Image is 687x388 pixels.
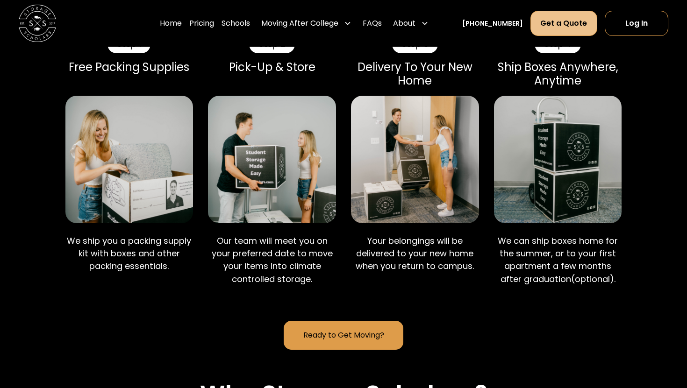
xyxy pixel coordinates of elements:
[351,61,479,88] div: Delivery To Your New Home
[65,96,193,224] img: Packing a Storage Scholars box.
[462,19,523,28] a: [PHONE_NUMBER]
[19,5,56,42] img: Storage Scholars main logo
[258,10,355,36] div: Moving After College
[389,10,432,36] div: About
[363,10,382,36] a: FAQs
[208,234,336,285] p: Our team will meet you on your preferred date to move your items into climate controlled storage.
[208,61,336,74] div: Pick-Up & Store
[189,10,214,36] a: Pricing
[208,96,336,224] img: Storage Scholars pick up.
[222,10,250,36] a: Schools
[494,234,622,285] p: We can ship boxes home for the summer, or to your first apartment a few months after graduation(o...
[351,234,479,272] p: Your belongings will be delivered to your new home when you return to campus.
[65,234,193,272] p: We ship you a packing supply kit with boxes and other packing essentials.
[494,61,622,88] div: Ship Boxes Anywhere, Anytime
[284,321,403,350] a: Ready to Get Moving?
[494,96,622,224] img: Shipping Storage Scholars boxes.
[530,11,597,36] a: Get a Quote
[393,18,415,29] div: About
[160,10,182,36] a: Home
[351,96,479,224] img: Storage Scholars delivery.
[65,61,193,74] div: Free Packing Supplies
[261,18,338,29] div: Moving After College
[605,11,668,36] a: Log In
